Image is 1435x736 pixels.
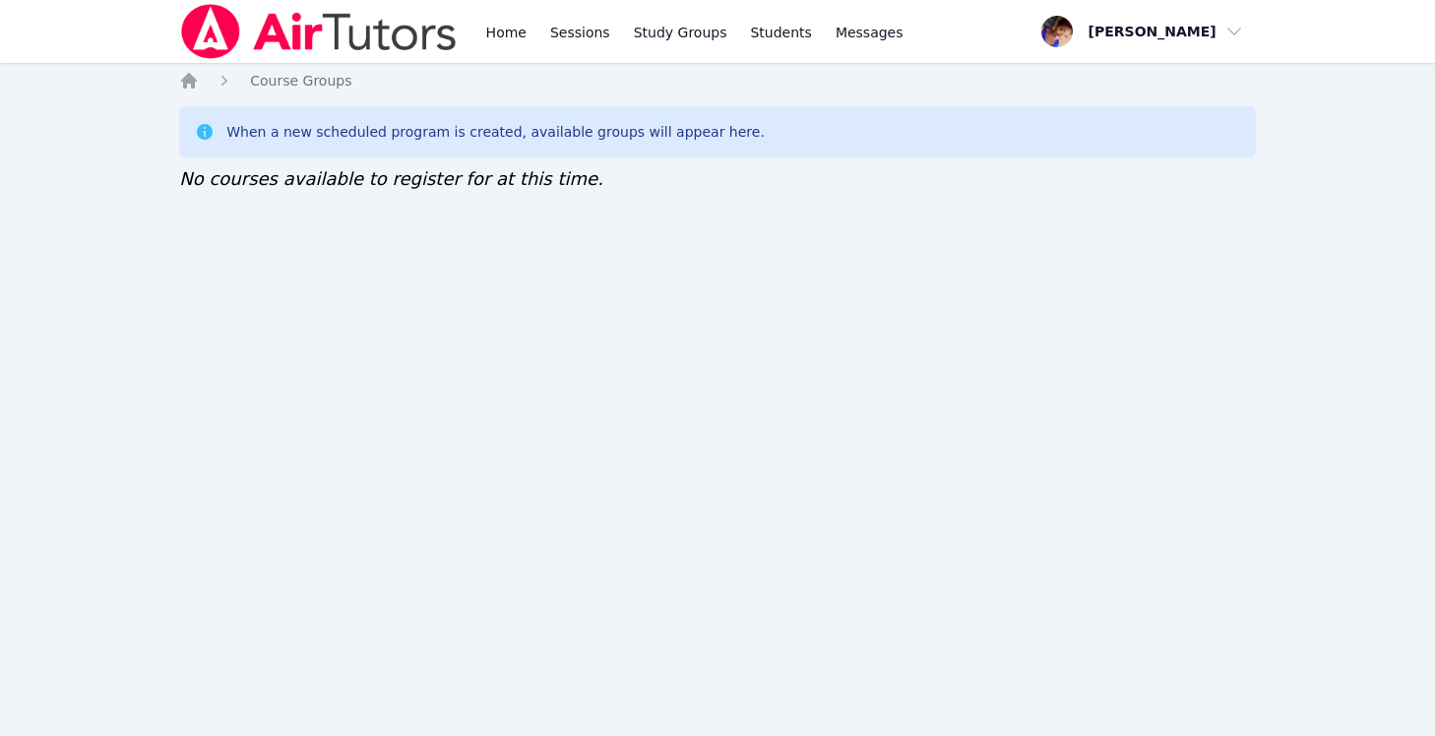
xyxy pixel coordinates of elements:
[250,73,351,89] span: Course Groups
[250,71,351,91] a: Course Groups
[179,4,458,59] img: Air Tutors
[226,122,765,142] div: When a new scheduled program is created, available groups will appear here.
[836,23,904,42] span: Messages
[179,168,603,189] span: No courses available to register for at this time.
[179,71,1256,91] nav: Breadcrumb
